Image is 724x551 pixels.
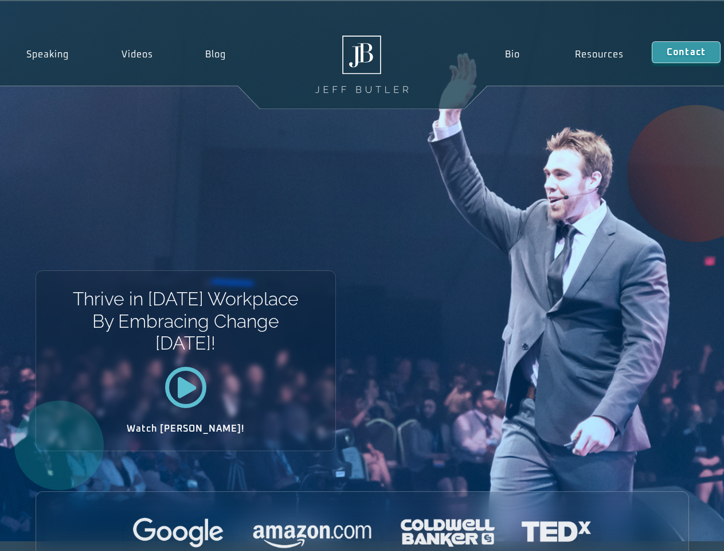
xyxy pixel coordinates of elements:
h2: Watch [PERSON_NAME]! [76,424,295,433]
a: Videos [95,41,179,68]
h1: Thrive in [DATE] Workplace By Embracing Change [DATE]! [72,288,299,354]
a: Contact [652,41,721,63]
a: Resources [547,41,652,68]
a: Blog [179,41,252,68]
nav: Menu [477,41,651,68]
a: Bio [477,41,547,68]
span: Contact [667,48,706,57]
